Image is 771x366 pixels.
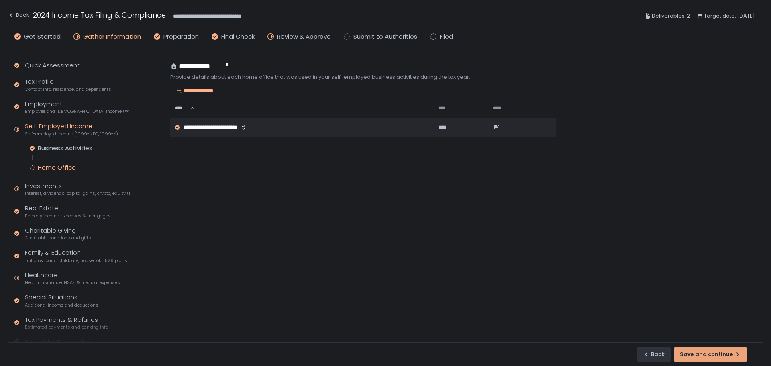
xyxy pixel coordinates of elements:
div: Family & Education [25,248,127,264]
span: Final Check [221,32,255,41]
div: Back [8,10,29,20]
span: Property income, expenses & mortgages [25,213,111,219]
span: Review & Approve [277,32,331,41]
span: Deliverables: 2 [652,11,690,21]
span: Gather Information [83,32,141,41]
span: Interest, dividends, capital gains, crypto, equity (1099s, K-1s) [25,190,131,196]
span: Additional income and deductions [25,302,98,308]
span: Submit to Authorities [353,32,417,41]
div: Tax Profile [25,77,111,92]
div: Provide details about each home office that was used in your self-employed business activities du... [170,74,556,81]
div: Investments [25,182,131,197]
button: Back [637,347,671,362]
div: Charitable Giving [25,226,91,241]
button: Save and continue [674,347,747,362]
div: Real Estate [25,204,111,219]
div: Healthcare [25,271,120,286]
div: Tax Payments & Refunds [25,315,108,331]
span: Health insurance, HSAs & medical expenses [25,280,120,286]
div: Business Activities [38,144,92,152]
button: Back [8,10,29,23]
span: Charitable donations and gifts [25,235,91,241]
h1: 2024 Income Tax Filing & Compliance [33,10,166,20]
div: Home Office [38,164,76,172]
span: Filed [440,32,453,41]
div: Submit for Preparation [25,337,92,347]
div: Back [643,351,665,358]
span: Tuition & loans, childcare, household, 529 plans [25,258,127,264]
span: Estimated payments and banking info [25,324,108,330]
span: Get Started [24,32,61,41]
div: Self-Employed Income [25,122,118,137]
div: Special Situations [25,293,98,308]
span: Preparation [163,32,199,41]
span: Employee and [DEMOGRAPHIC_DATA] income (W-2s) [25,108,131,115]
span: Target date: [DATE] [704,11,755,21]
span: Contact info, residence, and dependents [25,86,111,92]
div: Employment [25,100,131,115]
div: Save and continue [680,351,741,358]
div: Quick Assessment [25,61,80,70]
span: Self-employed income (1099-NEC, 1099-K) [25,131,118,137]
